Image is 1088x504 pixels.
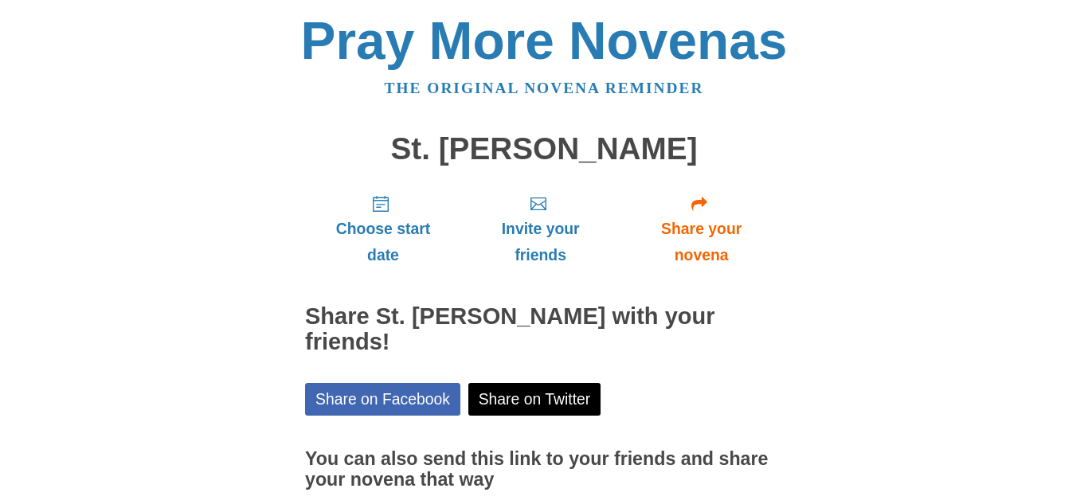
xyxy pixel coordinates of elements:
[461,182,620,276] a: Invite your friends
[301,11,788,70] a: Pray More Novenas
[305,449,783,490] h3: You can also send this link to your friends and share your novena that way
[620,182,783,276] a: Share your novena
[321,216,445,268] span: Choose start date
[305,383,460,416] a: Share on Facebook
[477,216,604,268] span: Invite your friends
[305,182,461,276] a: Choose start date
[468,383,601,416] a: Share on Twitter
[636,216,767,268] span: Share your novena
[305,132,783,166] h1: St. [PERSON_NAME]
[305,304,783,355] h2: Share St. [PERSON_NAME] with your friends!
[385,80,704,96] a: The original novena reminder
